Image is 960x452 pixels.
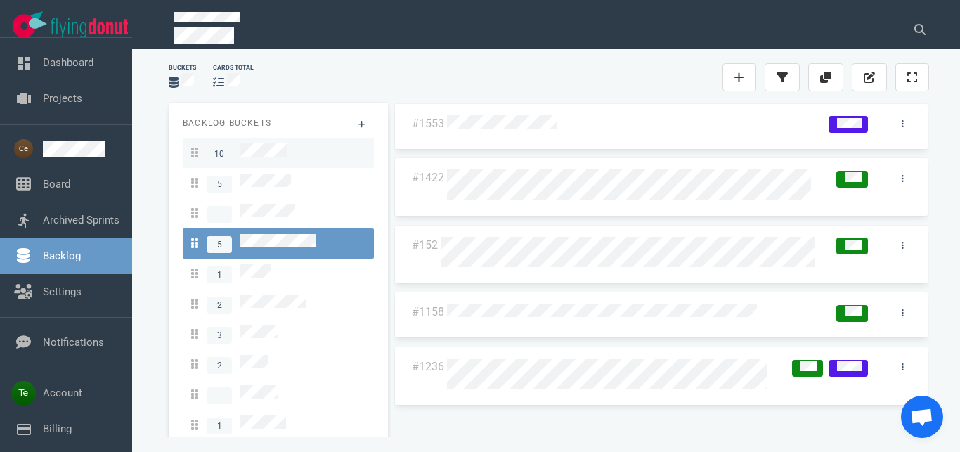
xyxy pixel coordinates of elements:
[183,259,374,289] a: 1
[207,297,232,314] span: 2
[43,387,82,399] a: Account
[207,236,232,253] span: 5
[901,396,943,438] div: Chat abierto
[207,357,232,374] span: 2
[51,18,128,37] img: Flying Donut text logo
[412,305,444,318] a: #1158
[207,266,232,283] span: 1
[183,228,374,259] a: 5
[183,289,374,319] a: 2
[207,146,232,162] span: 10
[207,327,232,344] span: 3
[43,214,119,226] a: Archived Sprints
[183,410,374,440] a: 1
[169,63,196,72] div: Buckets
[412,117,444,130] a: #1553
[412,360,444,373] a: #1236
[43,250,81,262] a: Backlog
[183,349,374,380] a: 2
[43,56,93,69] a: Dashboard
[412,238,438,252] a: #152
[183,319,374,349] a: 3
[183,138,374,168] a: 10
[43,92,82,105] a: Projects
[207,418,232,434] span: 1
[43,178,70,191] a: Board
[213,63,254,72] div: cards total
[412,171,444,184] a: #1422
[43,285,82,298] a: Settings
[183,168,374,198] a: 5
[43,336,104,349] a: Notifications
[207,176,232,193] span: 5
[43,422,72,435] a: Billing
[183,117,374,129] p: Backlog Buckets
